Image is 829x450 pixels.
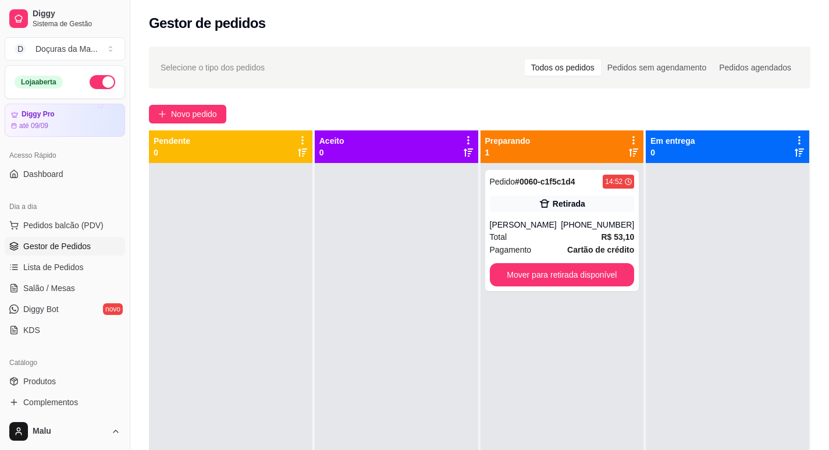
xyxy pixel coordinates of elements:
button: Malu [5,417,125,445]
a: Dashboard [5,165,125,183]
a: KDS [5,321,125,339]
a: Gestor de Pedidos [5,237,125,256]
span: Produtos [23,375,56,387]
div: Pedidos agendados [713,59,798,76]
span: KDS [23,324,40,336]
span: D [15,43,26,55]
div: Doçuras da Ma ... [35,43,98,55]
div: Acesso Rápido [5,146,125,165]
a: Diggy Proaté 09/09 [5,104,125,137]
a: Diggy Botnovo [5,300,125,318]
div: Dia a dia [5,197,125,216]
span: Pagamento [490,243,532,256]
p: Aceito [319,135,344,147]
p: Pendente [154,135,190,147]
span: Sistema de Gestão [33,19,120,29]
article: até 09/09 [19,121,48,130]
article: Diggy Pro [22,110,55,119]
span: Lista de Pedidos [23,261,84,273]
strong: R$ 53,10 [601,232,634,242]
p: Preparando [485,135,531,147]
p: 0 [650,147,695,158]
span: Gestor de Pedidos [23,240,91,252]
button: Mover para retirada disponível [490,263,635,286]
p: Em entrega [650,135,695,147]
button: Novo pedido [149,105,226,123]
span: Novo pedido [171,108,217,121]
a: Produtos [5,372,125,391]
span: Dashboard [23,168,63,180]
p: 0 [154,147,190,158]
span: Diggy Bot [23,303,59,315]
p: 1 [485,147,531,158]
button: Pedidos balcão (PDV) [5,216,125,235]
a: Salão / Mesas [5,279,125,297]
span: Malu [33,426,106,437]
span: plus [158,110,166,118]
div: [PERSON_NAME] [490,219,561,231]
a: Complementos [5,393,125,412]
div: Retirada [553,198,585,210]
div: Catálogo [5,353,125,372]
p: 0 [319,147,344,158]
span: Pedidos balcão (PDV) [23,219,104,231]
button: Select a team [5,37,125,61]
strong: # 0060-c1f5c1d4 [515,177,575,186]
button: Alterar Status [90,75,115,89]
span: Pedido [490,177,515,186]
div: Loja aberta [15,76,63,88]
span: Diggy [33,9,120,19]
span: Total [490,231,507,243]
div: Todos os pedidos [525,59,601,76]
span: Complementos [23,396,78,408]
div: [PHONE_NUMBER] [561,219,634,231]
a: Lista de Pedidos [5,258,125,277]
span: Salão / Mesas [23,282,75,294]
h2: Gestor de pedidos [149,14,266,33]
span: Selecione o tipo dos pedidos [161,61,265,74]
strong: Cartão de crédito [567,245,634,254]
a: DiggySistema de Gestão [5,5,125,33]
div: 14:52 [605,177,622,186]
div: Pedidos sem agendamento [601,59,713,76]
